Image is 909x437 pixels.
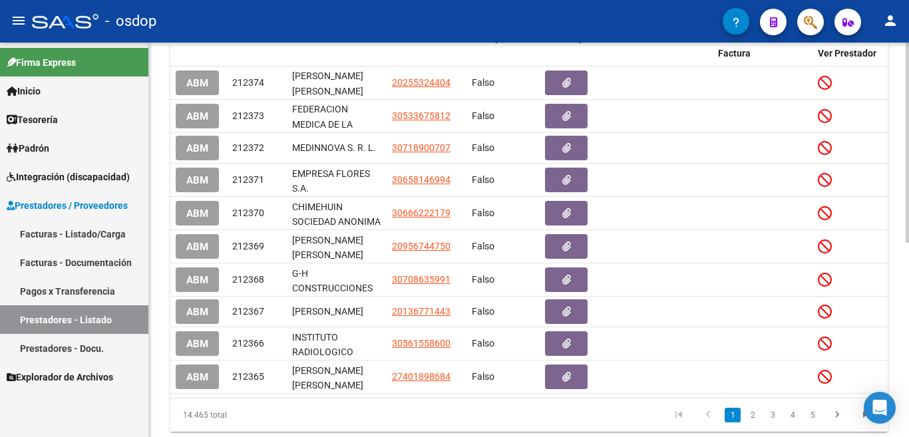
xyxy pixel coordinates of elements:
[805,408,820,422] a: 5
[11,13,27,29] mat-icon: menu
[186,274,208,286] span: ABM
[292,102,381,130] div: FEDERACION MEDICA DE LA PROVINCIA DE [GEOGRAPHIC_DATA]
[176,299,219,324] button: ABM
[785,408,801,422] a: 4
[718,33,795,59] span: Dias desde Ultima Factura
[7,141,49,156] span: Padrón
[540,24,639,68] datatable-header-cell: Doc Respaldatoria
[639,24,713,68] datatable-header-cell: Vence Doc
[392,241,451,251] span: 20956744750
[882,13,898,29] mat-icon: person
[783,404,803,426] li: page 4
[7,55,76,70] span: Firma Express
[818,33,876,59] span: Autorizados a Ver Prestador
[745,408,761,422] a: 2
[472,142,494,153] span: Falso
[227,24,287,68] datatable-header-cell: ID
[186,338,208,350] span: ABM
[824,408,850,422] a: go to next page
[864,392,896,424] div: Open Intercom Messenger
[176,364,219,389] button: ABM
[387,24,466,68] datatable-header-cell: Cuit
[292,69,381,96] div: [PERSON_NAME] [PERSON_NAME]
[176,104,219,128] button: ABM
[292,363,381,391] div: [PERSON_NAME] [PERSON_NAME]
[472,77,494,88] span: Falso
[292,304,381,319] div: [PERSON_NAME]
[105,7,156,36] span: - osdop
[232,174,264,185] span: 212371
[232,371,264,382] span: 212365
[725,408,741,422] a: 1
[803,404,822,426] li: page 5
[472,274,494,285] span: Falso
[472,110,494,121] span: Falso
[186,371,208,383] span: ABM
[232,208,264,218] span: 212370
[472,174,494,185] span: Falso
[392,371,451,382] span: 27401898684
[7,370,113,384] span: Explorador de Archivos
[186,77,208,89] span: ABM
[292,233,381,261] div: [PERSON_NAME] [PERSON_NAME]
[763,404,783,426] li: page 3
[170,398,311,432] div: 14.465 total
[176,234,219,259] button: ABM
[695,408,721,422] a: go to previous page
[392,338,451,349] span: 30561558600
[186,142,208,154] span: ABM
[7,170,130,184] span: Integración (discapacidad)
[232,110,264,121] span: 212373
[292,166,381,194] div: EMPRESA FLORES S.A.
[186,241,208,253] span: ABM
[232,274,264,285] span: 212368
[392,77,451,88] span: 20255324404
[7,112,58,127] span: Tesorería
[176,331,219,356] button: ABM
[176,168,219,192] button: ABM
[186,306,208,318] span: ABM
[472,338,494,349] span: Falso
[232,77,264,88] span: 212374
[176,71,219,95] button: ABM
[292,330,381,358] div: INSTITUTO RADIOLOGICO [PERSON_NAME] S R L
[232,306,264,317] span: 212367
[854,408,879,422] a: go to last page
[392,208,451,218] span: 30666222179
[186,174,208,186] span: ABM
[472,241,494,251] span: Falso
[176,201,219,225] button: ABM
[186,208,208,219] span: ABM
[472,208,494,218] span: Falso
[765,408,781,422] a: 3
[392,274,451,285] span: 30708635991
[713,24,813,68] datatable-header-cell: Dias desde Ultima Factura
[7,84,41,98] span: Inicio
[292,200,381,227] div: CHIMEHUIN SOCIEDAD ANONIMA
[7,198,128,213] span: Prestadores / Proveedores
[723,404,743,426] li: page 1
[392,174,451,185] span: 30658146994
[287,24,387,68] datatable-header-cell: Nombre
[176,136,219,160] button: ABM
[232,338,264,349] span: 212366
[292,140,381,156] div: MEDINNOVA S. R. L.
[186,110,208,122] span: ABM
[292,266,381,294] div: G-H CONSTRUCCIONES SA
[232,241,264,251] span: 212369
[392,306,451,317] span: 20136771443
[392,110,451,121] span: 30533675812
[176,267,219,292] button: ABM
[666,408,691,422] a: go to first page
[466,24,540,68] datatable-header-cell: Discapacidad
[813,24,886,68] datatable-header-cell: Autorizados a Ver Prestador
[743,404,763,426] li: page 2
[472,371,494,382] span: Falso
[392,142,451,153] span: 30718900707
[472,306,494,317] span: Falso
[232,142,264,153] span: 212372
